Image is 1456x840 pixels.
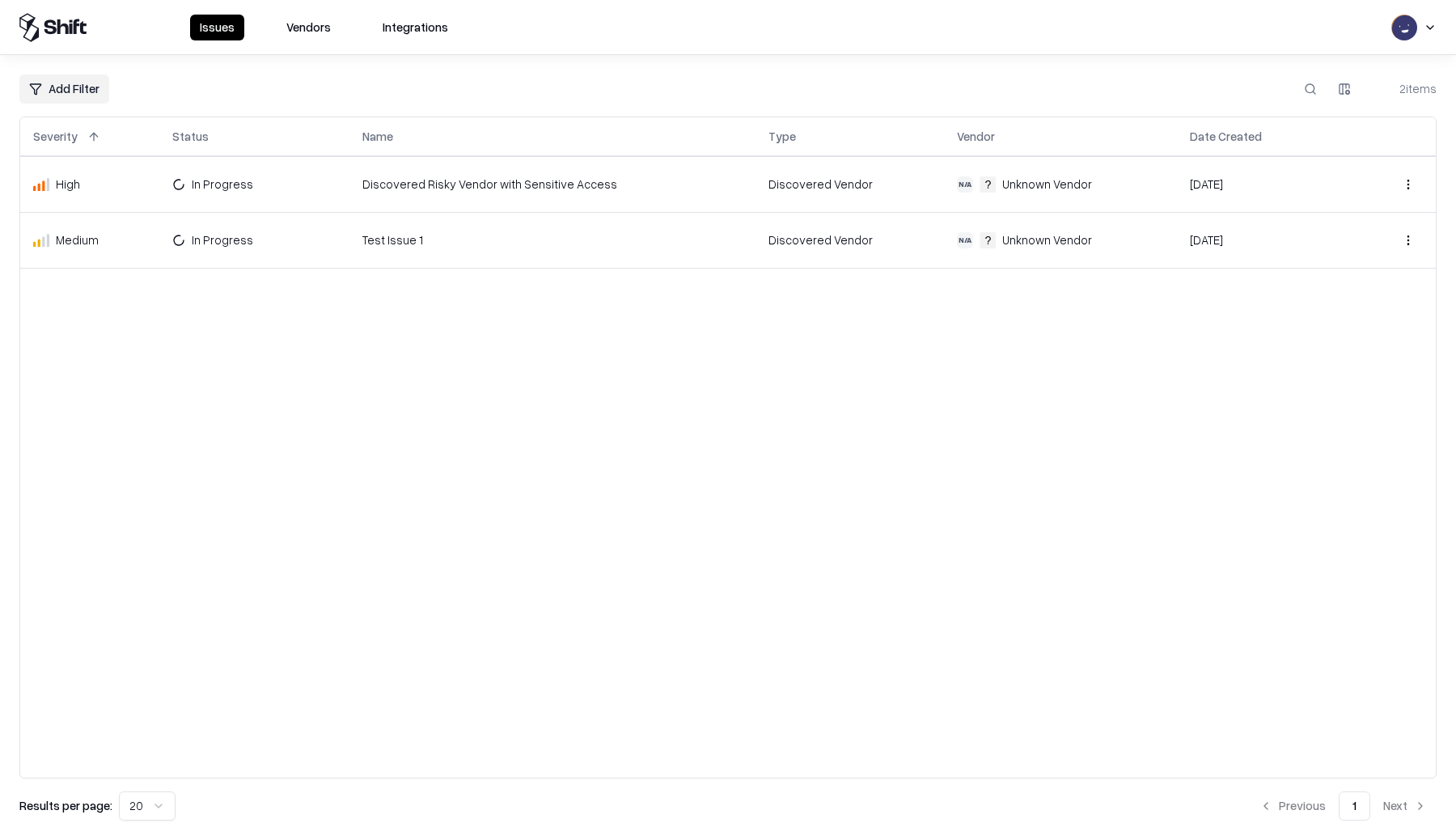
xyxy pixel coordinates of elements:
[756,156,944,212] td: Discovered Vendor
[768,128,796,145] div: Type
[1002,176,1092,193] div: Unknown Vendor
[373,15,458,40] button: Integrations
[277,15,341,40] button: Vendors
[957,232,973,248] div: N/A
[33,231,146,248] div: Medium
[1250,791,1437,821] nav: pagination
[1372,80,1437,97] div: 2 items
[1002,231,1092,248] div: Unknown Vendor
[1177,212,1356,268] td: [DATE]
[33,176,146,193] div: High
[957,176,973,193] div: N/A
[1190,128,1262,145] div: Date Created
[19,797,112,814] p: Results per page:
[172,128,209,145] div: Status
[362,128,393,145] div: Name
[349,212,756,268] td: Test Issue 1
[172,227,277,253] button: In Progress
[33,128,78,145] div: Severity
[172,172,277,197] button: In Progress
[190,15,244,40] button: Issues
[19,74,109,104] button: Add Filter
[349,156,756,212] td: Discovered Risky Vendor with Sensitive Access
[1339,791,1370,821] button: 1
[192,231,253,248] div: In Progress
[756,212,944,268] td: Discovered Vendor
[1177,156,1356,212] td: [DATE]
[192,176,253,193] div: In Progress
[957,128,995,145] div: Vendor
